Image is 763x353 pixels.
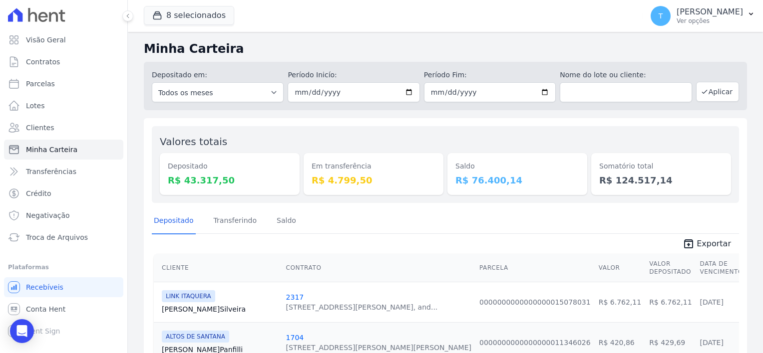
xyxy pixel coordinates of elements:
a: Clientes [4,118,123,138]
label: Período Fim: [424,70,556,80]
th: Valor [595,254,645,282]
label: Período Inicío: [288,70,419,80]
label: Valores totais [160,136,227,148]
button: T [PERSON_NAME] Ver opções [643,2,763,30]
span: Contratos [26,57,60,67]
span: Transferências [26,167,76,176]
a: Recebíveis [4,277,123,297]
a: unarchive Exportar [675,238,739,252]
a: Transferindo [212,208,259,234]
button: 8 selecionados [144,6,234,25]
span: Parcelas [26,79,55,89]
h2: Minha Carteira [144,40,747,58]
p: [PERSON_NAME] [677,7,743,17]
a: Crédito [4,183,123,203]
span: Negativação [26,210,70,220]
a: Negativação [4,205,123,225]
a: Contratos [4,52,123,72]
span: Recebíveis [26,282,63,292]
a: Visão Geral [4,30,123,50]
a: [DATE] [700,298,724,306]
a: [DATE] [700,339,724,347]
a: Parcelas [4,74,123,94]
dd: R$ 124.517,14 [599,174,723,187]
button: Aplicar [696,82,739,102]
a: Transferências [4,162,123,181]
span: LINK ITAQUERA [162,290,215,302]
div: [STREET_ADDRESS][PERSON_NAME][PERSON_NAME] [286,343,471,353]
span: Minha Carteira [26,145,77,155]
a: Troca de Arquivos [4,227,123,247]
span: Conta Hent [26,304,65,314]
dt: Somatório total [599,161,723,172]
dd: R$ 4.799,50 [312,174,435,187]
span: Lotes [26,101,45,111]
label: Depositado em: [152,71,207,79]
a: Minha Carteira [4,140,123,160]
td: R$ 6.762,11 [645,282,696,322]
dt: Depositado [168,161,292,172]
th: Valor Depositado [645,254,696,282]
a: 0000000000000000011346026 [479,339,591,347]
div: [STREET_ADDRESS][PERSON_NAME], and... [286,302,438,312]
span: ALTOS DE SANTANA [162,331,229,343]
a: 1704 [286,334,304,342]
dt: Saldo [455,161,579,172]
a: Saldo [275,208,298,234]
th: Data de Vencimento [696,254,747,282]
dd: R$ 43.317,50 [168,174,292,187]
span: Crédito [26,188,51,198]
td: R$ 6.762,11 [595,282,645,322]
span: Clientes [26,123,54,133]
dd: R$ 76.400,14 [455,174,579,187]
dt: Em transferência [312,161,435,172]
label: Nome do lote ou cliente: [560,70,692,80]
div: Open Intercom Messenger [10,319,34,343]
th: Cliente [154,254,282,282]
span: T [659,12,663,19]
span: Troca de Arquivos [26,232,88,242]
a: [PERSON_NAME]Silveira [162,304,278,314]
th: Parcela [475,254,595,282]
div: Plataformas [8,261,119,273]
a: Lotes [4,96,123,116]
a: 0000000000000000015078031 [479,298,591,306]
i: unarchive [683,238,695,250]
a: Depositado [152,208,196,234]
a: Conta Hent [4,299,123,319]
th: Contrato [282,254,475,282]
a: 2317 [286,293,304,301]
p: Ver opções [677,17,743,25]
span: Visão Geral [26,35,66,45]
span: Exportar [697,238,731,250]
